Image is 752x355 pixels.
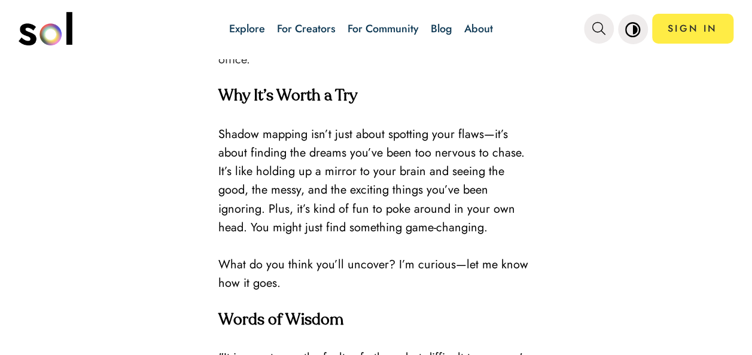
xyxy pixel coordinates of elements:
a: For Community [348,21,419,36]
strong: Words of Wisdom [218,313,343,328]
a: Blog [431,21,452,36]
img: logo [19,12,72,45]
a: For Creators [277,21,336,36]
span: Shadow mapping isn’t just about spotting your flaws—it’s about finding the dreams you’ve been too... [218,126,525,236]
strong: Why It’s Worth a Try [218,88,358,104]
span: What do you think you’ll uncover? I’m curious—let me know how it goes. [218,256,528,292]
a: About [464,21,493,36]
a: Explore [229,21,265,36]
nav: main navigation [19,8,733,50]
a: SIGN IN [652,14,733,44]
